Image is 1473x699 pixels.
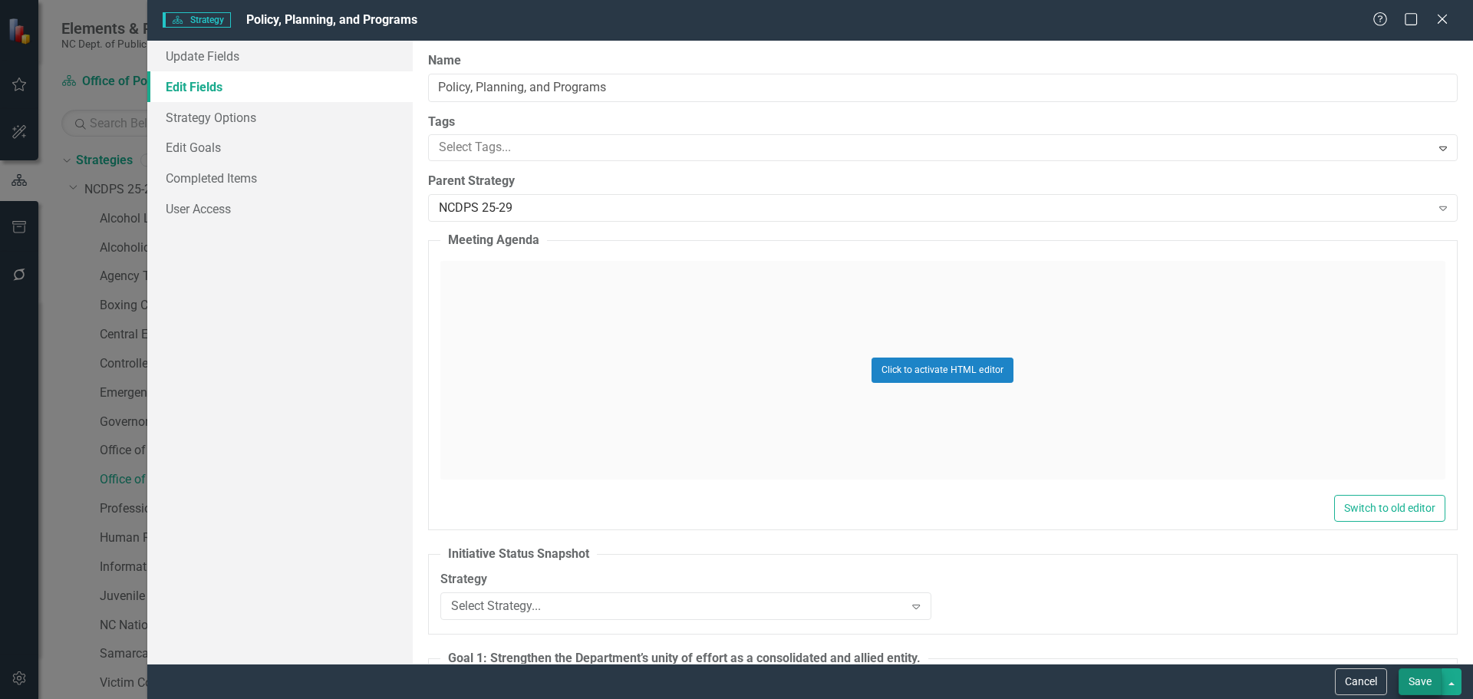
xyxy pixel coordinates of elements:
button: Save [1399,668,1442,695]
a: Update Fields [147,41,413,71]
div: Select Strategy... [451,597,905,615]
a: Strategy Options [147,102,413,133]
legend: Goal 1: Strengthen the Department’s unity of effort as a consolidated and allied entity. [440,650,928,668]
legend: Meeting Agenda [440,232,547,249]
a: Completed Items [147,163,413,193]
button: Switch to old editor [1334,495,1445,522]
button: Cancel [1335,668,1387,695]
span: Policy, Planning, and Programs [246,12,417,27]
input: Strategy Name [428,74,1458,102]
legend: Initiative Status Snapshot [440,546,597,563]
span: Strategy [163,12,231,28]
button: Click to activate HTML editor [872,358,1013,382]
a: Edit Goals [147,132,413,163]
a: Edit Fields [147,71,413,102]
label: Tags [428,114,1458,131]
label: Parent Strategy [428,173,1458,190]
label: Name [428,52,1458,70]
a: User Access [147,193,413,224]
div: NCDPS 25-29 [439,199,1431,217]
label: Strategy [440,571,931,589]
